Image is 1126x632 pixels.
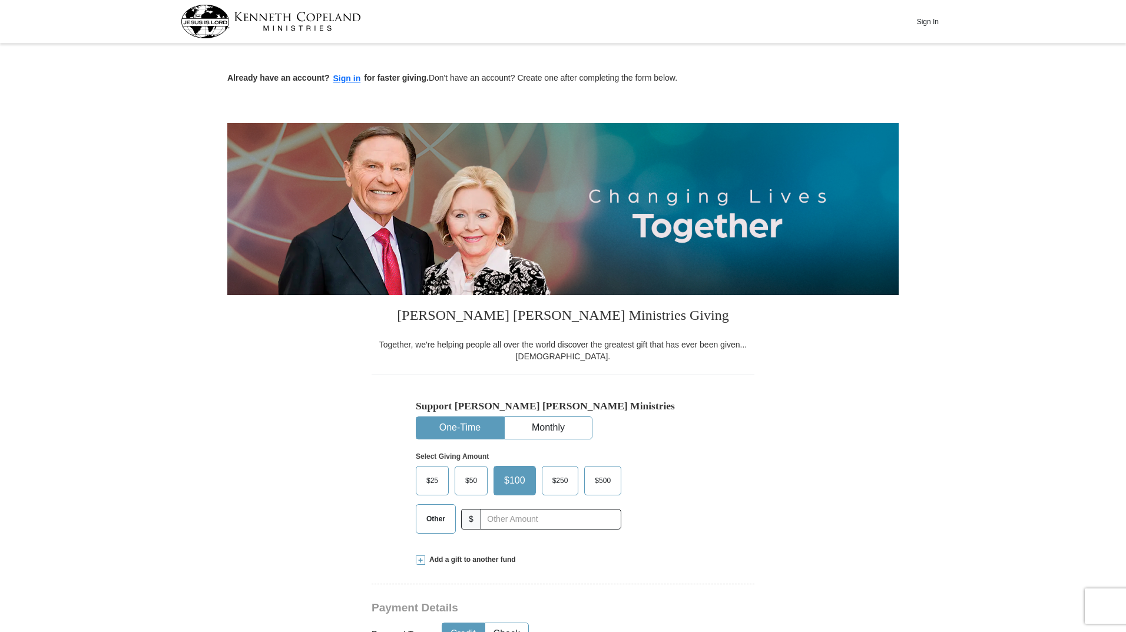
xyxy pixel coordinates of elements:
button: Sign In [910,12,945,31]
h3: Payment Details [372,601,672,615]
strong: Already have an account? for faster giving. [227,73,429,82]
button: One-Time [416,417,504,439]
span: Add a gift to another fund [425,555,516,565]
span: $25 [420,472,444,489]
p: Don't have an account? Create one after completing the form below. [227,72,899,85]
strong: Select Giving Amount [416,452,489,461]
span: $ [461,509,481,530]
div: Together, we're helping people all over the world discover the greatest gift that has ever been g... [372,339,754,362]
button: Sign in [330,72,365,85]
img: kcm-header-logo.svg [181,5,361,38]
span: $50 [459,472,483,489]
span: Other [420,510,451,528]
h5: Support [PERSON_NAME] [PERSON_NAME] Ministries [416,400,710,412]
h3: [PERSON_NAME] [PERSON_NAME] Ministries Giving [372,295,754,339]
span: $100 [498,472,531,489]
span: $500 [589,472,617,489]
span: $250 [547,472,574,489]
button: Monthly [505,417,592,439]
input: Other Amount [481,509,621,530]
